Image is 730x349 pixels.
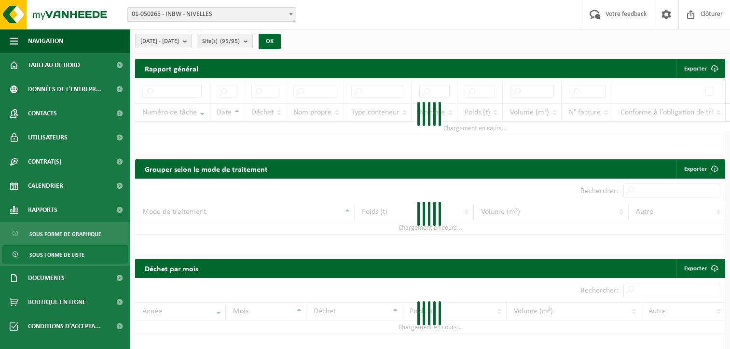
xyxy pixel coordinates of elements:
[140,34,179,49] span: [DATE] - [DATE]
[220,38,240,44] count: (95/95)
[2,245,128,264] a: Sous forme de liste
[676,159,724,179] a: Exporter
[28,174,63,198] span: Calendrier
[28,101,57,126] span: Contacts
[2,224,128,243] a: Sous forme de graphique
[128,8,296,21] span: 01-050265 - INBW - NIVELLES
[135,159,277,178] h2: Grouper selon le mode de traitement
[28,29,63,53] span: Navigation
[28,314,101,338] span: Conditions d'accepta...
[28,198,57,222] span: Rapports
[676,259,724,278] a: Exporter
[135,34,192,48] button: [DATE] - [DATE]
[28,290,86,314] span: Boutique en ligne
[28,126,68,150] span: Utilisateurs
[127,7,296,22] span: 01-050265 - INBW - NIVELLES
[28,53,80,77] span: Tableau de bord
[28,150,61,174] span: Contrat(s)
[135,259,208,278] h2: Déchet par mois
[135,59,208,78] h2: Rapport général
[28,266,65,290] span: Documents
[28,77,102,101] span: Données de l'entrepr...
[197,34,253,48] button: Site(s)(95/95)
[202,34,240,49] span: Site(s)
[29,246,84,264] span: Sous forme de liste
[29,225,101,243] span: Sous forme de graphique
[259,34,281,49] button: OK
[676,59,724,78] button: Exporter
